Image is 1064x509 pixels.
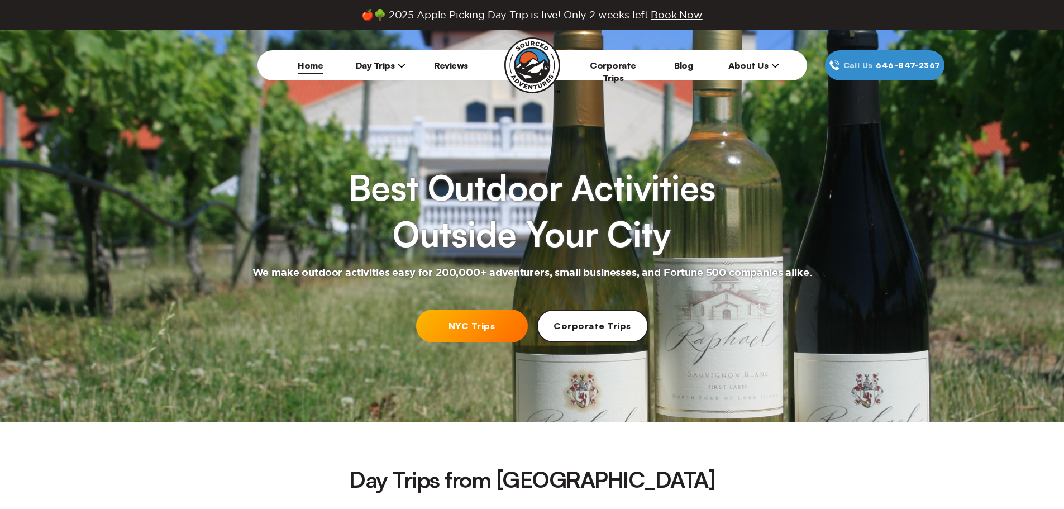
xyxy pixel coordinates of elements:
[590,60,636,83] a: Corporate Trips
[825,50,944,80] a: Call Us646‍-847‍-2367
[356,60,406,71] span: Day Trips
[252,267,812,280] h2: We make outdoor activities easy for 200,000+ adventurers, small businesses, and Fortune 500 compa...
[361,9,702,21] span: 🍎🌳 2025 Apple Picking Day Trip is live! Only 2 weeks left.
[674,60,693,71] a: Blog
[876,59,940,72] span: 646‍-847‍-2367
[728,60,779,71] span: About Us
[537,310,648,342] a: Corporate Trips
[349,164,715,258] h1: Best Outdoor Activities Outside Your City
[434,60,468,71] a: Reviews
[416,310,528,342] a: NYC Trips
[840,59,876,72] span: Call Us
[298,60,323,71] a: Home
[651,9,703,20] span: Book Now
[504,37,560,93] img: Sourced Adventures company logo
